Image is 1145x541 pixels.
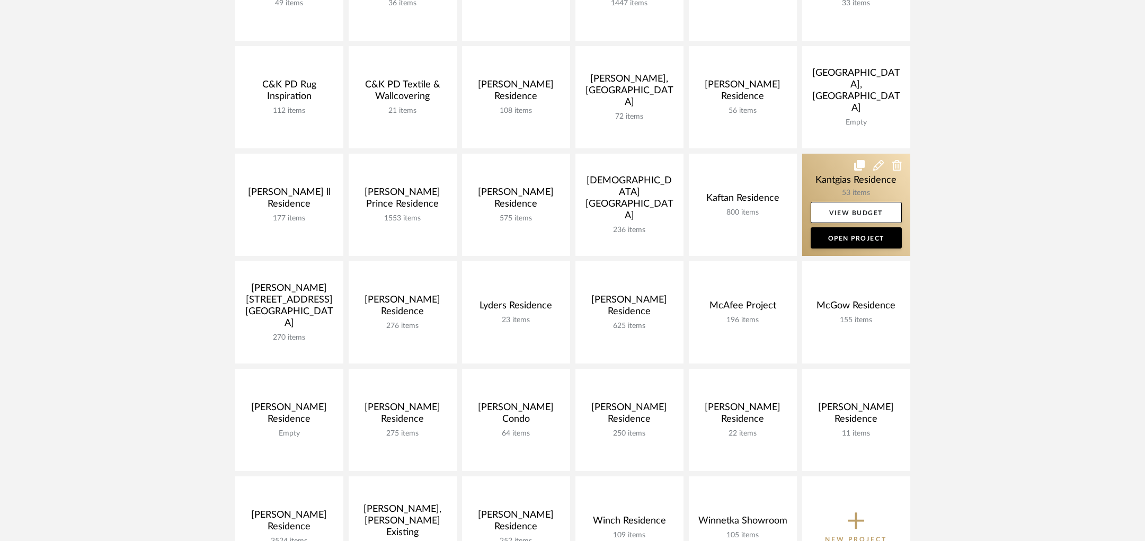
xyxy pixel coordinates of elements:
div: McGow Residence [811,300,902,316]
div: C&K PD Textile & Wallcovering [357,79,448,107]
div: 64 items [471,429,562,438]
a: Open Project [811,227,902,249]
a: View Budget [811,202,902,223]
div: [PERSON_NAME] Residence [584,294,675,322]
div: [PERSON_NAME] Residence [471,187,562,214]
div: 270 items [244,333,335,342]
div: Lyders Residence [471,300,562,316]
div: [GEOGRAPHIC_DATA], [GEOGRAPHIC_DATA] [811,67,902,118]
div: 276 items [357,322,448,331]
div: 155 items [811,316,902,325]
div: 72 items [584,112,675,121]
div: 625 items [584,322,675,331]
div: 22 items [697,429,788,438]
div: [PERSON_NAME] Residence [471,509,562,537]
div: 275 items [357,429,448,438]
div: [PERSON_NAME] ll Residence [244,187,335,214]
div: Winnetka Showroom [697,515,788,531]
div: [PERSON_NAME] Residence [244,402,335,429]
div: C&K PD Rug Inspiration [244,79,335,107]
div: 112 items [244,107,335,116]
div: [PERSON_NAME] Residence [357,402,448,429]
div: [PERSON_NAME] Condo [471,402,562,429]
div: 1553 items [357,214,448,223]
div: [PERSON_NAME] [STREET_ADDRESS][GEOGRAPHIC_DATA] [244,282,335,333]
div: [PERSON_NAME] Residence [584,402,675,429]
div: 23 items [471,316,562,325]
div: 21 items [357,107,448,116]
div: Kaftan Residence [697,192,788,208]
div: Empty [244,429,335,438]
div: 236 items [584,226,675,235]
div: [PERSON_NAME], [GEOGRAPHIC_DATA] [584,73,675,112]
div: 11 items [811,429,902,438]
div: [PERSON_NAME] Prince Residence [357,187,448,214]
div: Winch Residence [584,515,675,531]
div: 196 items [697,316,788,325]
div: 800 items [697,208,788,217]
div: 56 items [697,107,788,116]
div: 109 items [584,531,675,540]
div: 575 items [471,214,562,223]
div: [PERSON_NAME] Residence [357,294,448,322]
div: Empty [811,118,902,127]
div: [PERSON_NAME] Residence [811,402,902,429]
div: [PERSON_NAME] Residence [471,79,562,107]
div: McAfee Project [697,300,788,316]
div: 250 items [584,429,675,438]
div: 105 items [697,531,788,540]
div: [DEMOGRAPHIC_DATA] [GEOGRAPHIC_DATA] [584,175,675,226]
div: 108 items [471,107,562,116]
div: [PERSON_NAME] Residence [244,509,335,537]
div: [PERSON_NAME] Residence [697,402,788,429]
div: 177 items [244,214,335,223]
div: [PERSON_NAME] Residence [697,79,788,107]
